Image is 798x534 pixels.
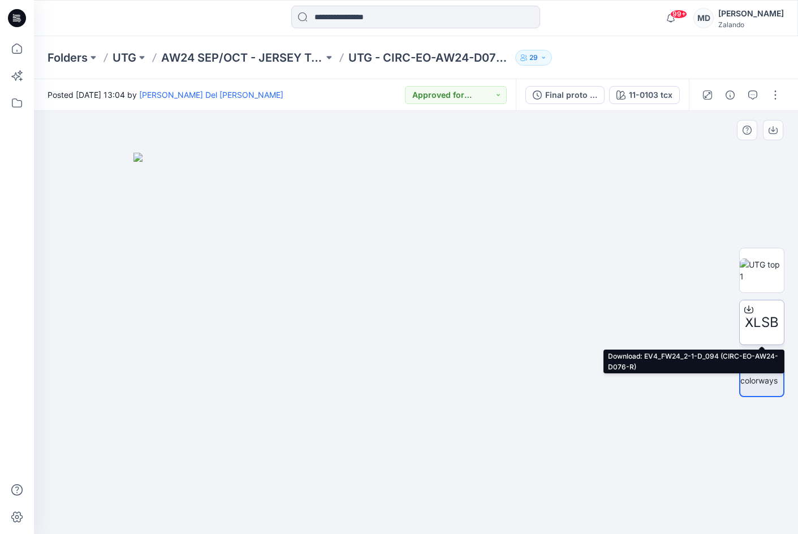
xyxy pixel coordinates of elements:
[515,50,552,66] button: 29
[545,89,597,101] div: Final proto comments
[525,86,605,104] button: Final proto comments
[745,312,779,333] span: XLSB
[629,89,672,101] div: 11-0103 tcx
[740,363,783,386] img: All colorways
[48,89,283,101] span: Posted [DATE] 13:04 by
[740,259,784,282] img: UTG top 1
[718,20,784,29] div: Zalando
[693,8,714,28] div: MD
[133,153,699,534] img: eyJhbGciOiJIUzI1NiIsImtpZCI6IjAiLCJzbHQiOiJzZXMiLCJ0eXAiOiJKV1QifQ.eyJkYXRhIjp7InR5cGUiOiJzdG9yYW...
[113,50,136,66] a: UTG
[139,90,283,100] a: [PERSON_NAME] Del [PERSON_NAME]
[348,50,511,66] p: UTG - CIRC-EO-AW24-D076-R / 118580
[670,10,687,19] span: 99+
[48,50,88,66] a: Folders
[161,50,323,66] a: AW24 SEP/OCT - JERSEY TOPS
[609,86,680,104] button: 11-0103 tcx
[721,86,739,104] button: Details
[718,7,784,20] div: [PERSON_NAME]
[529,51,538,64] p: 29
